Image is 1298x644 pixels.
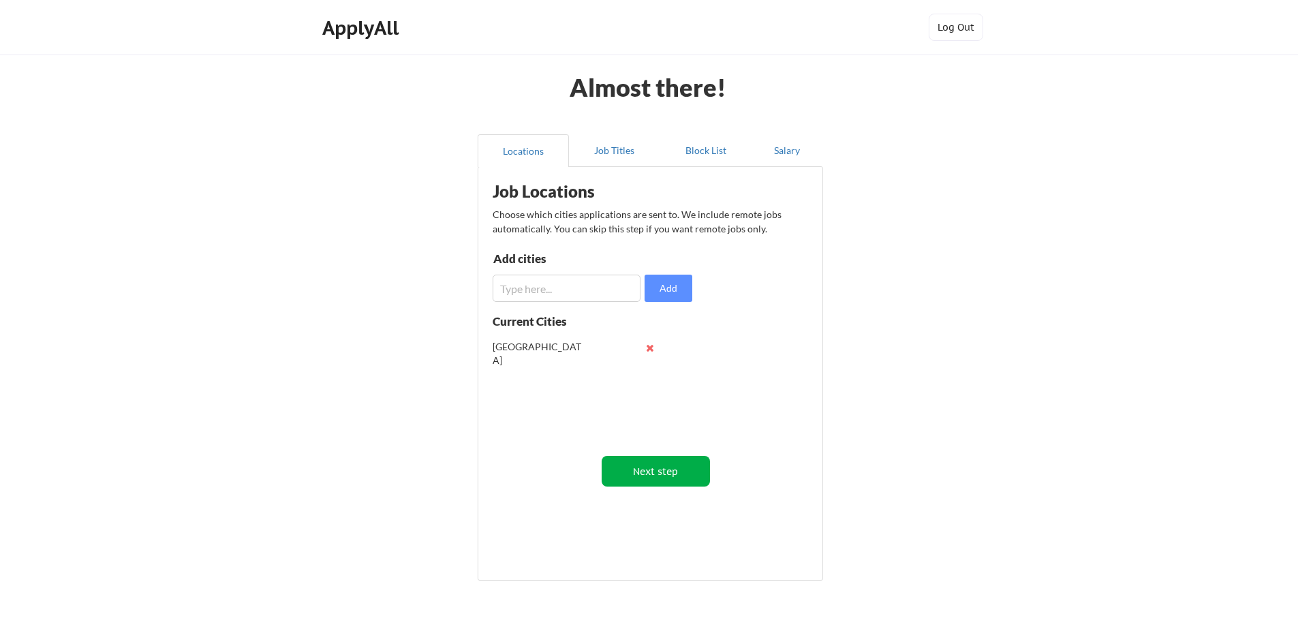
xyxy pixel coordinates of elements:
[493,316,596,327] div: Current Cities
[553,75,743,99] div: Almost there!
[569,134,660,167] button: Job Titles
[752,134,823,167] button: Salary
[493,207,806,236] div: Choose which cities applications are sent to. We include remote jobs automatically. You can skip ...
[929,14,983,41] button: Log Out
[660,134,752,167] button: Block List
[602,456,710,487] button: Next step
[478,134,569,167] button: Locations
[493,183,664,200] div: Job Locations
[493,253,634,264] div: Add cities
[493,340,582,367] div: [GEOGRAPHIC_DATA]
[645,275,692,302] button: Add
[322,16,403,40] div: ApplyAll
[493,275,640,302] input: Type here...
